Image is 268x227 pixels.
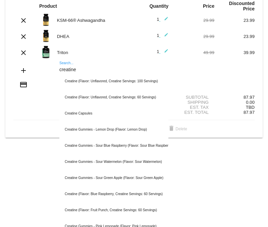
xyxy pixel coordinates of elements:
span: 1 [157,17,168,22]
div: Creatine Gummies - Lemon Drop (Flavor: Lemon Drop) [59,122,168,138]
img: Image-1-Carousel-Triton-Transp.png [39,45,53,59]
mat-icon: clear [19,33,28,41]
img: Image-1-Carousel-DHEA-1000x1000-1.png [39,29,53,43]
input: Search... [59,67,168,73]
mat-icon: credit_card [19,81,28,89]
div: Triton [54,50,134,55]
div: Creatine (Flavor: Blue Raspberry, Creatine Servings: 60 Servings) [59,186,168,202]
img: Image-1-Carousel-Ash-1000x1000-Transp-v2.png [39,13,53,27]
strong: Discounted Price [229,1,255,11]
div: Creatine (Flavor: Unflavored, Creatine Servings: 100 Servings) [59,73,168,89]
strong: Price [203,3,214,9]
button: Delete [162,123,193,135]
span: TBD [246,105,255,110]
mat-icon: clear [19,49,28,57]
div: Est. Total [174,110,214,115]
mat-icon: delete [167,125,175,133]
strong: Quantity [149,3,168,9]
div: Est. Tax [174,105,214,110]
div: Shipping [174,100,214,105]
mat-icon: edit [160,33,168,41]
mat-icon: clear [19,16,28,25]
mat-icon: edit [160,49,168,57]
div: DHEA [54,34,134,39]
div: Creatine (Flavor: Unflavored, Creatine Servings: 60 Servings) [59,89,168,105]
div: 29.99 [174,34,214,39]
div: Subtotal [174,95,214,100]
span: 0.00 [246,100,255,105]
div: Creatine Gummies - Sour Green Apple (Flavor: Sour Green Apple) [59,170,168,186]
div: Creatine Capsules [59,105,168,122]
div: 23.99 [214,18,255,23]
span: Delete [167,127,187,131]
mat-icon: edit [160,16,168,25]
div: 29.99 [174,18,214,23]
div: 39.99 [214,50,255,55]
div: 23.99 [214,34,255,39]
div: Creatine Gummies - Sour Watermelon (Flavor: Sour Watermelon) [59,154,168,170]
div: Creatine Gummies - Sour Blue Raspberry (Flavor: Sour Blue Raspberry) [59,138,168,154]
div: KSM-66® Ashwagandha [54,18,134,23]
div: 87.97 [214,95,255,100]
span: 87.97 [244,110,255,115]
div: Creatine (Flavor: Fruit Punch, Creatine Servings: 60 Servings) [59,202,168,218]
span: 1 [157,49,168,54]
span: 1 [157,33,168,38]
mat-icon: add [19,66,28,75]
div: 49.99 [174,50,214,55]
strong: Product [39,3,57,9]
